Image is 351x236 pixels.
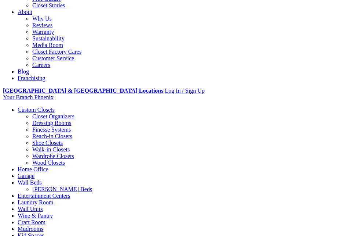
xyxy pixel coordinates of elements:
a: Customer Service [32,55,74,61]
a: Wardrobe Closets [32,153,74,159]
a: About [18,9,32,15]
a: Blog [18,68,29,75]
a: Your Branch Phoenix [3,94,54,100]
a: Wine & Pantry [18,212,53,219]
a: Reach-in Closets [32,133,72,139]
a: [GEOGRAPHIC_DATA] & [GEOGRAPHIC_DATA] Locations [3,87,163,94]
a: Sustainability [32,35,65,42]
a: Craft Room [18,219,45,225]
a: Shoe Closets [32,140,63,146]
a: Closet Organizers [32,113,74,119]
a: Why Us [32,15,52,22]
a: Wall Beds [18,179,42,186]
a: Finesse Systems [32,126,71,133]
a: Media Room [32,42,63,48]
span: Your Branch [3,94,33,100]
a: Warranty [32,29,54,35]
a: Walk-in Closets [32,146,70,153]
span: Phoenix [34,94,53,100]
a: Laundry Room [18,199,53,205]
a: Reviews [32,22,52,28]
a: Entertainment Centers [18,193,70,199]
a: Closet Factory Cares [32,49,81,55]
a: Wall Units [18,206,43,212]
a: Garage [18,173,34,179]
a: Mudrooms [18,226,43,232]
a: Wood Closets [32,160,65,166]
a: Dressing Rooms [32,120,71,126]
a: Closet Stories [32,2,65,8]
a: Custom Closets [18,107,55,113]
a: [PERSON_NAME] Beds [32,186,92,192]
a: Home Office [18,166,48,172]
a: Franchising [18,75,45,81]
a: Log In / Sign Up [165,87,204,94]
a: Careers [32,62,50,68]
